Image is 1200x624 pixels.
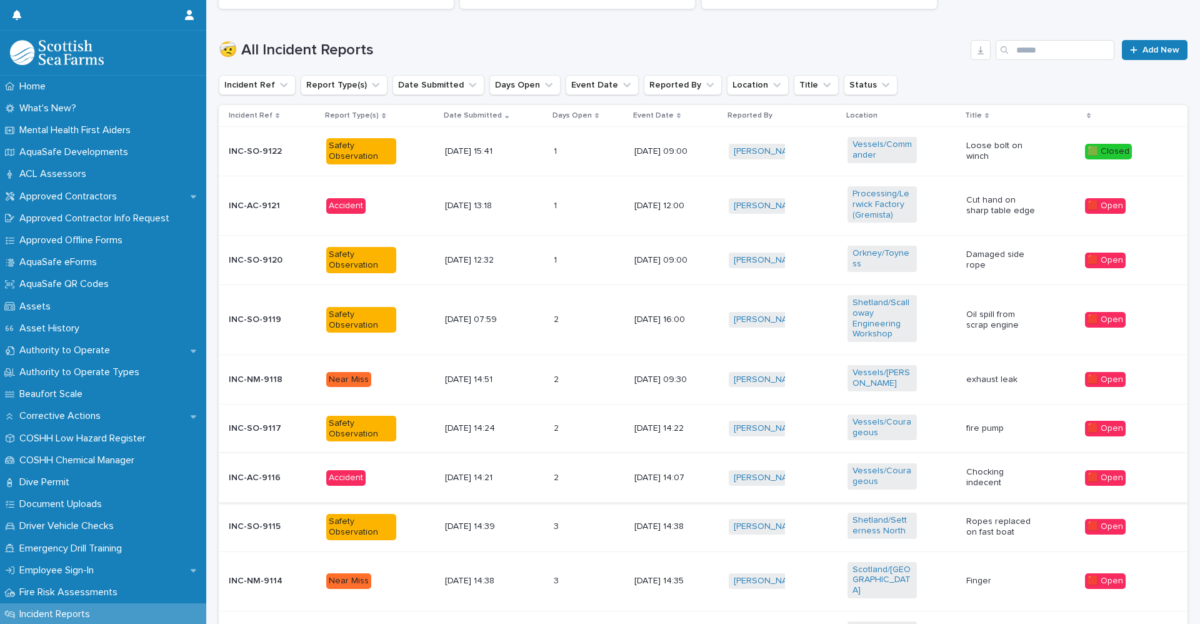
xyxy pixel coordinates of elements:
[734,146,802,157] a: [PERSON_NAME]
[566,75,639,95] button: Event Date
[852,417,912,438] a: Vessels/Courageous
[734,521,802,532] a: [PERSON_NAME]
[634,255,704,266] p: [DATE] 09:00
[634,576,704,586] p: [DATE] 14:35
[554,470,561,483] p: 2
[554,421,561,434] p: 2
[326,247,396,273] div: Safety Observation
[229,423,298,434] p: INC-SO-9117
[1085,253,1126,268] div: 🟥 Open
[14,278,119,290] p: AquaSafe QR Codes
[14,455,144,466] p: COSHH Chemical Manager
[219,404,1187,453] tr: INC-SO-9117Safety Observation[DATE] 14:2422 [DATE] 14:22[PERSON_NAME] Vessels/Courageous fire pum...
[1085,573,1126,589] div: 🟥 Open
[734,315,802,325] a: [PERSON_NAME]
[727,75,789,95] button: Location
[852,139,912,161] a: Vessels/Commander
[14,234,132,246] p: Approved Offline Forms
[14,168,96,180] p: ACL Assessors
[1085,372,1126,388] div: 🟥 Open
[326,514,396,540] div: Safety Observation
[14,124,141,136] p: Mental Health First Aiders
[14,345,120,356] p: Authority to Operate
[554,198,559,211] p: 1
[966,576,1036,586] p: Finger
[325,109,379,123] p: Report Type(s)
[1085,144,1132,159] div: 🟩 Closed
[489,75,561,95] button: Days Open
[445,146,514,157] p: [DATE] 15:41
[326,372,371,388] div: Near Miss
[445,375,514,385] p: [DATE] 14:51
[392,75,484,95] button: Date Submitted
[14,81,56,93] p: Home
[634,521,704,532] p: [DATE] 14:38
[554,144,559,157] p: 1
[634,315,704,325] p: [DATE] 16:00
[966,467,1036,488] p: Chocking indecent
[852,248,912,269] a: Orkney/Toyness
[326,138,396,164] div: Safety Observation
[219,127,1187,176] tr: INC-SO-9122Safety Observation[DATE] 15:4111 [DATE] 09:00[PERSON_NAME] Vessels/Commander Loose bol...
[1085,198,1126,214] div: 🟥 Open
[229,201,298,211] p: INC-AC-9121
[219,176,1187,235] tr: INC-AC-9121Accident[DATE] 13:1811 [DATE] 12:00[PERSON_NAME] Processing/Lerwick Factory (Gremista)...
[734,375,802,385] a: [PERSON_NAME]
[14,565,104,576] p: Employee Sign-In
[14,323,89,335] p: Asset History
[1122,40,1187,60] a: Add New
[445,201,514,211] p: [DATE] 13:18
[734,423,802,434] a: [PERSON_NAME]
[219,551,1187,611] tr: INC-NM-9114Near Miss[DATE] 14:3833 [DATE] 14:35[PERSON_NAME] Scotland/[GEOGRAPHIC_DATA] Finger🟥 Open
[326,307,396,333] div: Safety Observation
[852,466,912,487] a: Vessels/Courageous
[229,146,298,157] p: INC-SO-9122
[444,109,502,123] p: Date Submitted
[219,284,1187,355] tr: INC-SO-9119Safety Observation[DATE] 07:5922 [DATE] 16:00[PERSON_NAME] Shetland/Scalloway Engineer...
[14,213,179,224] p: Approved Contractor Info Request
[14,146,138,158] p: AquaSafe Developments
[554,312,561,325] p: 2
[852,298,912,340] a: Shetland/Scalloway Engineering Workshop
[326,416,396,442] div: Safety Observation
[14,366,149,378] p: Authority to Operate Types
[996,40,1114,60] input: Search
[634,375,704,385] p: [DATE] 09:30
[734,576,802,586] a: [PERSON_NAME]
[445,255,514,266] p: [DATE] 12:32
[219,75,296,95] button: Incident Ref
[326,470,366,486] div: Accident
[634,423,704,434] p: [DATE] 14:22
[445,576,514,586] p: [DATE] 14:38
[966,375,1036,385] p: exhaust leak
[445,423,514,434] p: [DATE] 14:24
[554,573,561,586] p: 3
[852,565,912,596] a: Scotland/[GEOGRAPHIC_DATA]
[14,586,127,598] p: Fire Risk Assessments
[844,75,897,95] button: Status
[219,41,966,59] h1: 🤕 All Incident Reports
[219,453,1187,503] tr: INC-AC-9116Accident[DATE] 14:2122 [DATE] 14:07[PERSON_NAME] Vessels/Courageous Chocking indecent🟥...
[14,301,61,313] p: Assets
[326,198,366,214] div: Accident
[14,608,100,620] p: Incident Reports
[852,368,912,389] a: Vessels/[PERSON_NAME]
[229,375,298,385] p: INC-NM-9118
[633,109,674,123] p: Event Date
[219,355,1187,405] tr: INC-NM-9118Near Miss[DATE] 14:5122 [DATE] 09:30[PERSON_NAME] Vessels/[PERSON_NAME] exhaust leak🟥 ...
[852,189,912,220] a: Processing/Lerwick Factory (Gremista)
[966,309,1036,331] p: Oil spill from scrap engine
[14,476,79,488] p: Dive Permit
[734,201,802,211] a: [PERSON_NAME]
[14,191,127,203] p: Approved Contractors
[14,388,92,400] p: Beaufort Scale
[14,433,156,445] p: COSHH Low Hazard Register
[734,255,802,266] a: [PERSON_NAME]
[1142,46,1179,54] span: Add New
[846,109,877,123] p: Location
[554,253,559,266] p: 1
[552,109,592,123] p: Days Open
[229,315,298,325] p: INC-SO-9119
[794,75,839,95] button: Title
